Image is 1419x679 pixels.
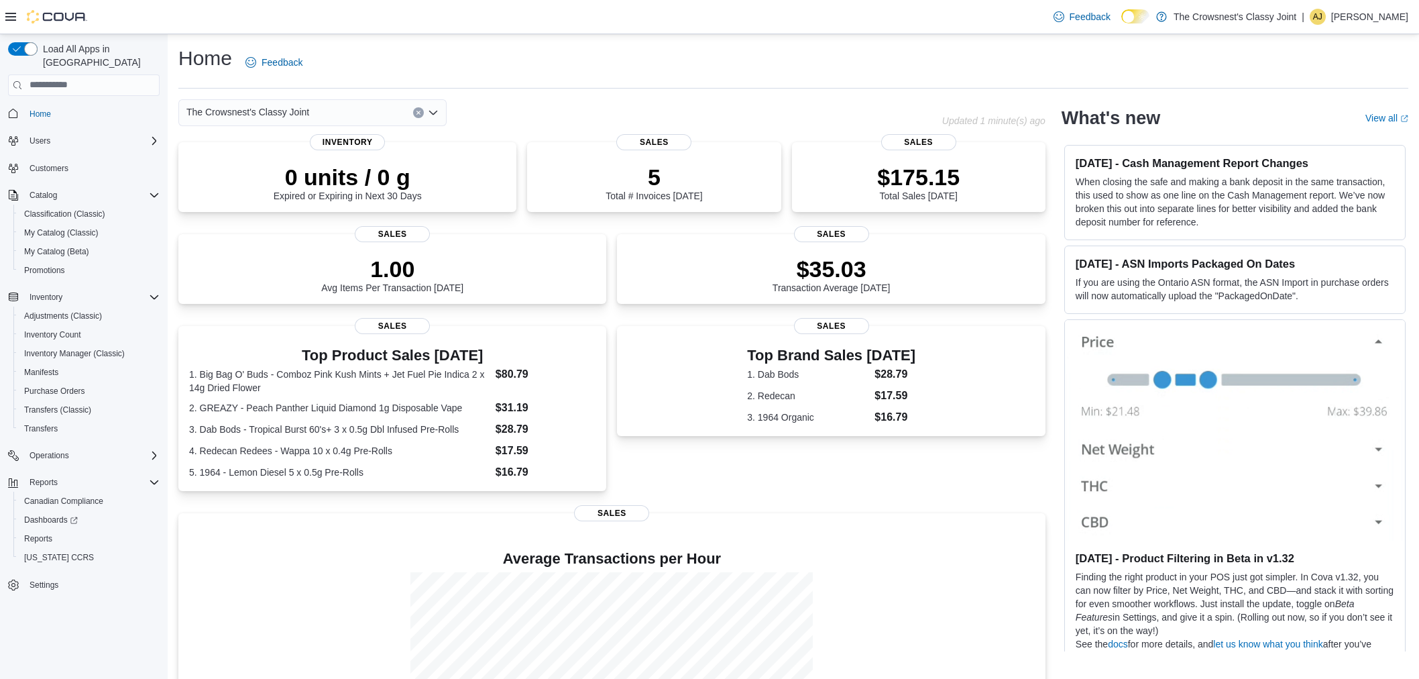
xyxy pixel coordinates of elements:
[3,186,165,205] button: Catalog
[19,346,130,362] a: Inventory Manager (Classic)
[24,105,160,122] span: Home
[1121,9,1149,23] input: Dark Mode
[274,164,422,191] p: 0 units / 0 g
[1076,637,1394,664] p: See the for more details, and after you’ve given it a try.
[19,421,63,437] a: Transfers
[19,364,160,380] span: Manifests
[942,115,1045,126] p: Updated 1 minute(s) ago
[19,383,160,399] span: Purchase Orders
[19,327,87,343] a: Inventory Count
[24,227,99,238] span: My Catalog (Classic)
[874,388,915,404] dd: $17.59
[19,225,104,241] a: My Catalog (Classic)
[574,505,649,521] span: Sales
[1213,639,1322,649] a: let us know what you think
[30,163,68,174] span: Customers
[8,99,160,630] nav: Complex example
[19,550,160,566] span: Washington CCRS
[27,10,87,23] img: Cova
[13,548,165,567] button: [US_STATE] CCRS
[24,106,56,122] a: Home
[189,444,490,458] dt: 4. Redecan Redees - Wappa 10 x 0.4g Pre-Rolls
[355,226,430,242] span: Sales
[24,367,58,378] span: Manifests
[428,107,439,118] button: Open list of options
[24,187,160,203] span: Catalog
[178,45,232,72] h1: Home
[24,209,105,219] span: Classification (Classic)
[874,409,915,425] dd: $16.79
[24,265,65,276] span: Promotions
[747,348,915,364] h3: Top Brand Sales [DATE]
[13,242,165,261] button: My Catalog (Beta)
[24,187,62,203] button: Catalog
[3,473,165,492] button: Reports
[13,492,165,511] button: Canadian Compliance
[1108,639,1128,649] a: docs
[19,244,95,260] a: My Catalog (Beta)
[747,411,869,424] dt: 3. 1964 Organic
[19,493,109,509] a: Canadian Compliance
[30,190,57,201] span: Catalog
[24,448,74,464] button: Operations
[24,289,68,305] button: Inventory
[773,256,891,293] div: Transaction Average [DATE]
[355,318,430,334] span: Sales
[19,308,107,324] a: Adjustments (Classic)
[794,226,869,242] span: Sales
[24,577,64,593] a: Settings
[189,551,1035,567] h4: Average Transactions per Hour
[773,256,891,282] p: $35.03
[13,344,165,363] button: Inventory Manager (Classic)
[19,550,99,566] a: [US_STATE] CCRS
[874,366,915,382] dd: $28.79
[496,443,596,459] dd: $17.59
[24,405,91,415] span: Transfers (Classic)
[19,512,83,528] a: Dashboards
[1310,9,1326,25] div: Adrianna Janzen
[310,134,385,150] span: Inventory
[1076,156,1394,170] h3: [DATE] - Cash Management Report Changes
[13,223,165,242] button: My Catalog (Classic)
[19,383,91,399] a: Purchase Orders
[413,107,424,118] button: Clear input
[24,160,160,176] span: Customers
[24,474,160,490] span: Reports
[30,136,50,146] span: Users
[1048,3,1116,30] a: Feedback
[606,164,702,191] p: 5
[1076,552,1394,565] h3: [DATE] - Product Filtering in Beta in v1.32
[747,389,869,403] dt: 2. Redecan
[321,256,463,293] div: Avg Items Per Transaction [DATE]
[24,496,103,507] span: Canadian Compliance
[1174,9,1296,25] p: The Crowsnest's Classy Joint
[1302,9,1304,25] p: |
[1076,570,1394,637] p: Finding the right product in your POS just got simpler. In Cova v1.32, you can now filter by Pric...
[24,533,52,544] span: Reports
[13,363,165,382] button: Manifests
[189,423,490,436] dt: 3. Dab Bods - Tropical Burst 60's+ 3 x 0.5g Dbl Infused Pre-Rolls
[1313,9,1322,25] span: AJ
[1076,257,1394,270] h3: [DATE] - ASN Imports Packaged On Dates
[13,205,165,223] button: Classification (Classic)
[321,256,463,282] p: 1.00
[1331,9,1408,25] p: [PERSON_NAME]
[30,109,51,119] span: Home
[30,580,58,590] span: Settings
[24,423,58,434] span: Transfers
[19,206,111,222] a: Classification (Classic)
[19,402,97,418] a: Transfers (Classic)
[19,364,64,380] a: Manifests
[3,288,165,307] button: Inventory
[19,531,58,547] a: Reports
[496,421,596,437] dd: $28.79
[1070,10,1111,23] span: Feedback
[794,318,869,334] span: Sales
[274,164,422,201] div: Expired or Expiring in Next 30 Days
[24,133,160,149] span: Users
[13,382,165,401] button: Purchase Orders
[19,531,160,547] span: Reports
[13,401,165,419] button: Transfers (Classic)
[3,158,165,178] button: Customers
